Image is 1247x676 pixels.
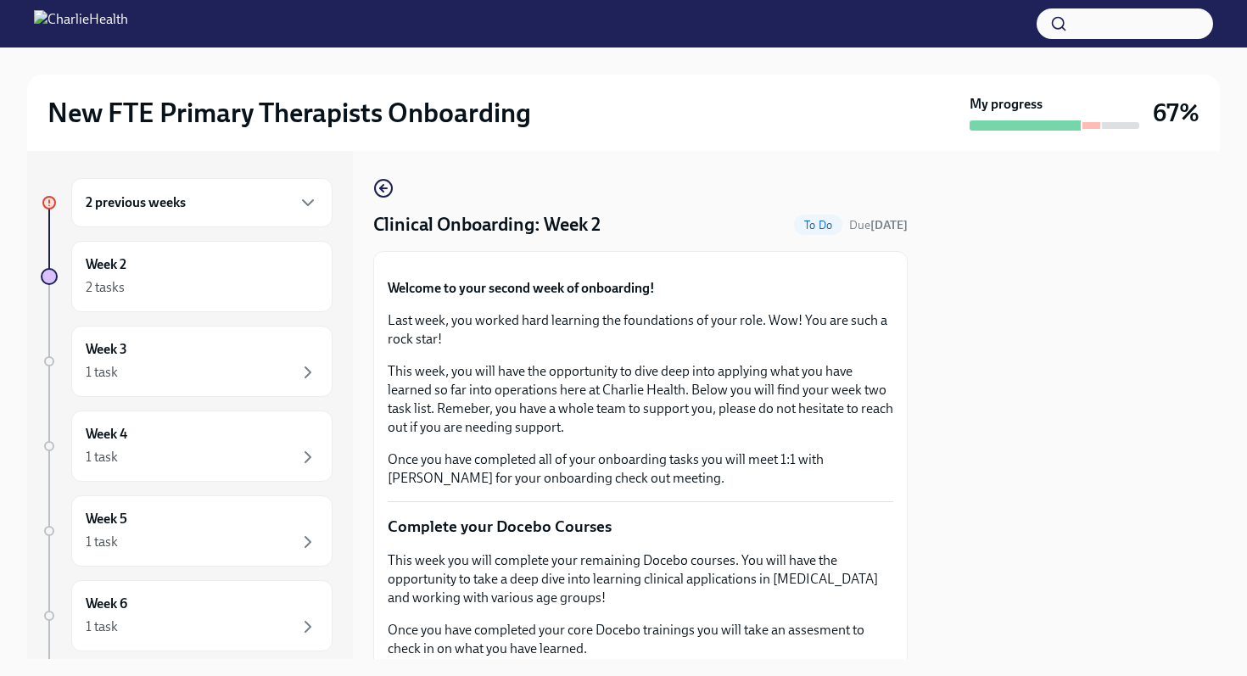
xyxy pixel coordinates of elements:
[86,425,127,444] h6: Week 4
[86,510,127,528] h6: Week 5
[388,551,893,607] p: This week you will complete your remaining Docebo courses. You will have the opportunity to take ...
[388,311,893,349] p: Last week, you worked hard learning the foundations of your role. Wow! You are such a rock star!
[794,219,842,232] span: To Do
[41,326,333,397] a: Week 31 task
[71,178,333,227] div: 2 previous weeks
[849,218,908,232] span: Due
[870,218,908,232] strong: [DATE]
[388,450,893,488] p: Once you have completed all of your onboarding tasks you will meet 1:1 with [PERSON_NAME] for you...
[388,621,893,658] p: Once you have completed your core Docebo trainings you will take an assesment to check in on what...
[1153,98,1199,128] h3: 67%
[373,212,601,237] h4: Clinical Onboarding: Week 2
[970,95,1043,114] strong: My progress
[48,96,531,130] h2: New FTE Primary Therapists Onboarding
[86,193,186,212] h6: 2 previous weeks
[86,255,126,274] h6: Week 2
[388,516,893,538] p: Complete your Docebo Courses
[849,217,908,233] span: September 14th, 2025 09:00
[86,340,127,359] h6: Week 3
[86,278,125,297] div: 2 tasks
[86,363,118,382] div: 1 task
[86,595,127,613] h6: Week 6
[86,617,118,636] div: 1 task
[86,533,118,551] div: 1 task
[41,580,333,651] a: Week 61 task
[41,411,333,482] a: Week 41 task
[41,241,333,312] a: Week 22 tasks
[34,10,128,37] img: CharlieHealth
[388,280,655,296] strong: Welcome to your second week of onboarding!
[41,495,333,567] a: Week 51 task
[388,362,893,437] p: This week, you will have the opportunity to dive deep into applying what you have learned so far ...
[86,448,118,466] div: 1 task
